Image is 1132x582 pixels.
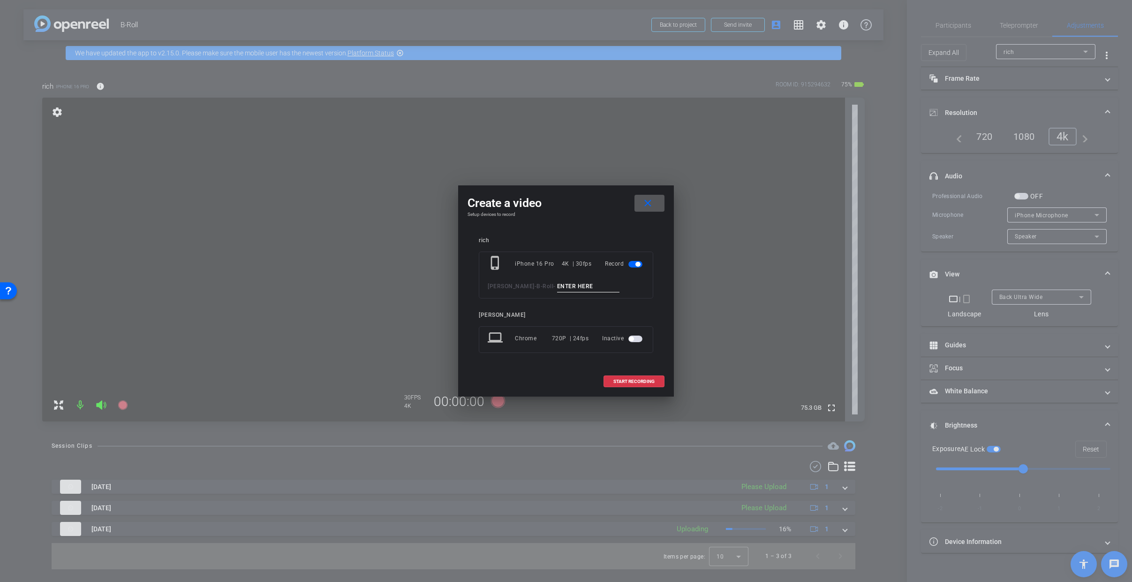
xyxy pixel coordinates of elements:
[602,330,644,347] div: Inactive
[562,255,592,272] div: 4K | 30fps
[553,283,556,290] span: -
[605,255,644,272] div: Record
[515,330,552,347] div: Chrome
[515,255,562,272] div: iPhone 16 Pro
[557,281,620,292] input: ENTER HERE
[488,330,505,347] mat-icon: laptop
[613,379,655,384] span: START RECORDING
[535,283,537,290] span: -
[468,195,664,212] div: Create a video
[479,237,653,244] div: rich
[552,330,589,347] div: 720P | 24fps
[468,212,664,217] h4: Setup devices to record
[536,283,553,290] span: B-Roll
[642,198,654,209] mat-icon: close
[604,375,664,387] button: START RECORDING
[488,255,505,272] mat-icon: phone_iphone
[479,312,653,319] div: [PERSON_NAME]
[488,283,535,290] span: [PERSON_NAME]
